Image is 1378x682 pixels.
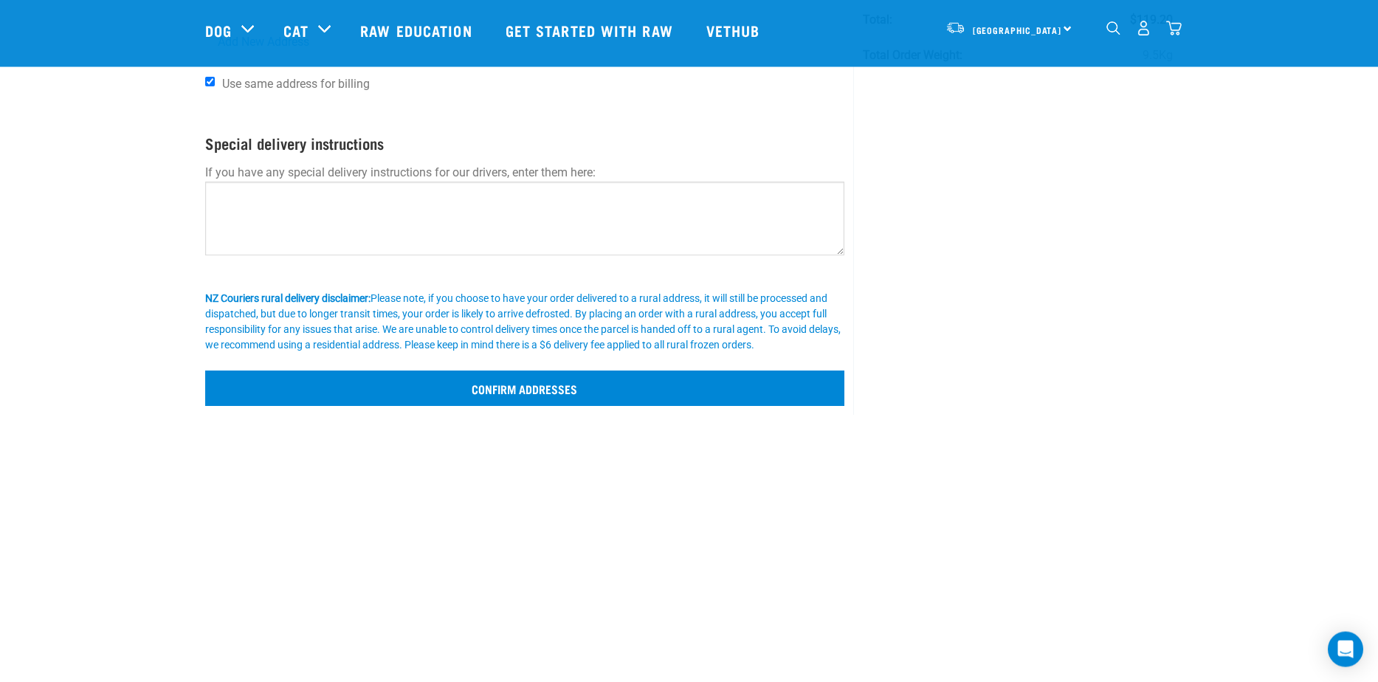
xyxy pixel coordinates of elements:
[222,77,370,91] span: Use same address for billing
[491,1,692,60] a: Get started with Raw
[205,77,215,86] input: Use same address for billing
[205,19,232,41] a: Dog
[1106,21,1120,35] img: home-icon-1@2x.png
[973,27,1062,32] span: [GEOGRAPHIC_DATA]
[205,134,845,151] h4: Special delivery instructions
[1328,632,1363,667] div: Open Intercom Messenger
[283,19,309,41] a: Cat
[1136,21,1151,36] img: user.png
[945,21,965,35] img: van-moving.png
[345,1,490,60] a: Raw Education
[1166,21,1182,36] img: home-icon@2x.png
[692,1,779,60] a: Vethub
[205,292,371,304] b: NZ Couriers rural delivery disclaimer:
[205,371,845,406] input: Confirm addresses
[205,164,845,182] p: If you have any special delivery instructions for our drivers, enter them here:
[205,291,845,353] div: Please note, if you choose to have your order delivered to a rural address, it will still be proc...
